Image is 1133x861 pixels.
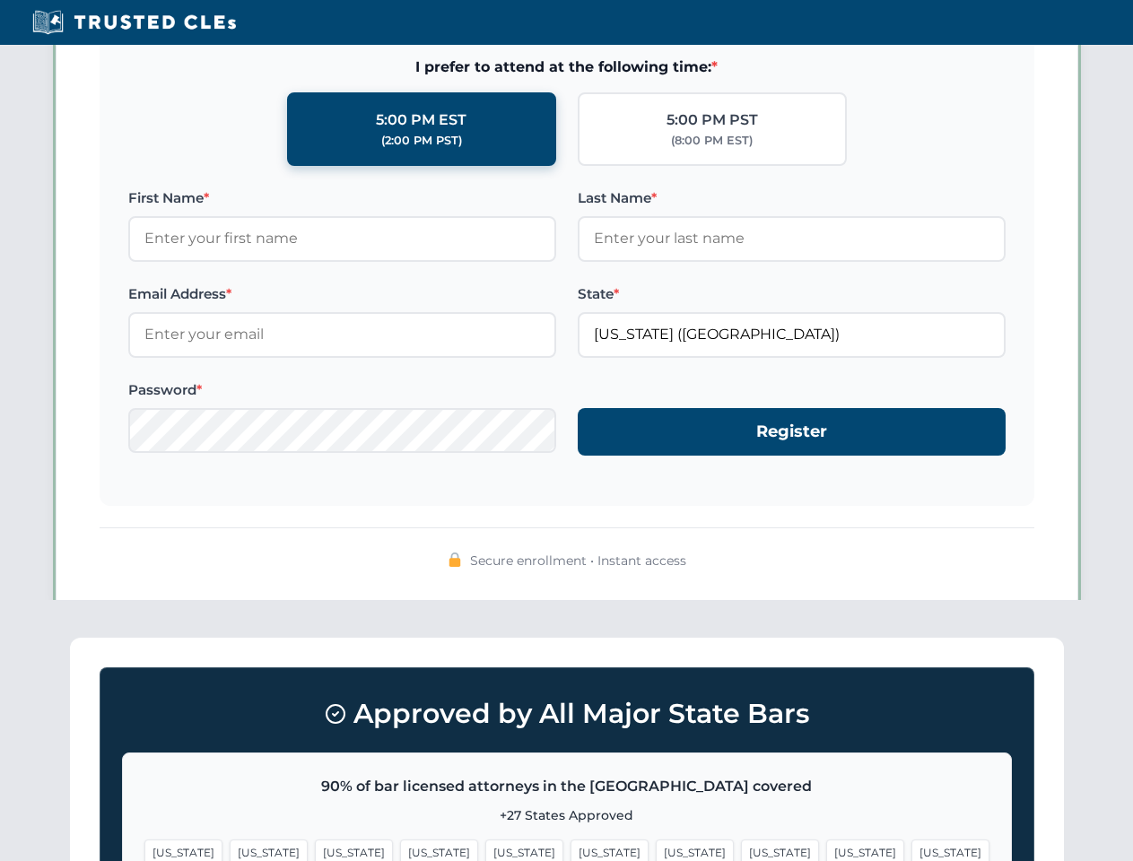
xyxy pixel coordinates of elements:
[128,379,556,401] label: Password
[578,216,1006,261] input: Enter your last name
[381,132,462,150] div: (2:00 PM PST)
[376,109,466,132] div: 5:00 PM EST
[470,551,686,570] span: Secure enrollment • Instant access
[128,283,556,305] label: Email Address
[578,187,1006,209] label: Last Name
[144,775,989,798] p: 90% of bar licensed attorneys in the [GEOGRAPHIC_DATA] covered
[578,283,1006,305] label: State
[27,9,241,36] img: Trusted CLEs
[667,109,758,132] div: 5:00 PM PST
[578,408,1006,456] button: Register
[128,216,556,261] input: Enter your first name
[671,132,753,150] div: (8:00 PM EST)
[128,56,1006,79] span: I prefer to attend at the following time:
[448,552,462,567] img: 🔒
[122,690,1012,738] h3: Approved by All Major State Bars
[128,187,556,209] label: First Name
[144,805,989,825] p: +27 States Approved
[128,312,556,357] input: Enter your email
[578,312,1006,357] input: Florida (FL)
